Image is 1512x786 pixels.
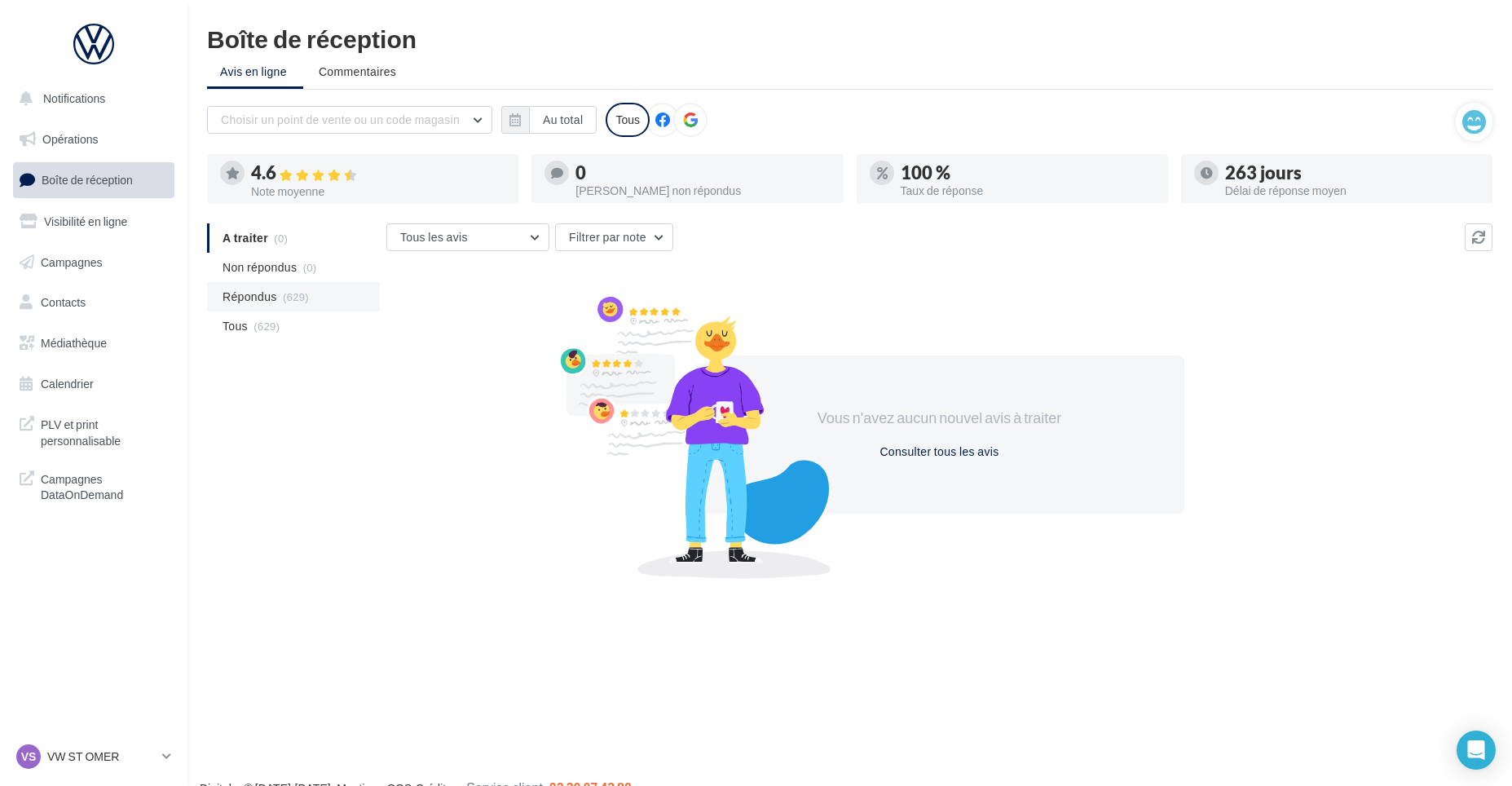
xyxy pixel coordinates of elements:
[41,413,168,448] span: PLV et print personnalisable
[575,185,830,196] div: [PERSON_NAME] non répondus
[10,122,178,157] a: Opérations
[41,377,94,391] span: Calendrier
[901,164,1155,182] div: 100 %
[223,259,297,276] span: Non répondus
[10,407,178,455] a: PLV et print personnalisable
[251,164,505,183] div: 4.6
[42,173,133,187] span: Boîte de réception
[207,106,492,134] button: Choisir un point de vente ou un code magasin
[43,91,105,105] span: Notifications
[42,132,98,146] span: Opérations
[10,461,178,510] a: Campagnes DataOnDemand
[44,214,127,228] span: Visibilité en ligne
[41,295,86,309] span: Contacts
[901,185,1155,196] div: Taux de réponse
[873,442,1005,461] button: Consulter tous les avis
[10,162,178,197] a: Boîte de réception
[10,326,178,360] a: Médiathèque
[386,223,549,251] button: Tous les avis
[223,318,248,334] span: Tous
[21,748,37,765] span: VS
[41,254,103,268] span: Campagnes
[501,106,597,134] button: Au total
[606,103,650,137] div: Tous
[1225,164,1479,182] div: 263 jours
[10,82,171,116] button: Notifications
[10,285,178,320] a: Contacts
[319,64,396,78] span: Commentaires
[251,186,505,197] div: Note moyenne
[10,205,178,239] a: Visibilité en ligne
[529,106,597,134] button: Au total
[10,245,178,280] a: Campagnes
[221,113,460,126] span: Choisir un point de vente ou un code magasin
[800,408,1080,429] div: Vous n'avez aucun nouvel avis à traiter
[1457,731,1496,770] div: Open Intercom Messenger
[41,468,168,503] span: Campagnes DataOnDemand
[555,223,673,251] button: Filtrer par note
[1225,185,1479,196] div: Délai de réponse moyen
[303,261,317,274] span: (0)
[575,164,830,182] div: 0
[253,320,280,333] span: (629)
[47,748,156,765] p: VW ST OMER
[223,289,277,305] span: Répondus
[400,230,468,244] span: Tous les avis
[13,741,174,772] a: VS VW ST OMER
[207,26,1492,51] div: Boîte de réception
[10,367,178,401] a: Calendrier
[283,290,309,303] span: (629)
[41,336,107,350] span: Médiathèque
